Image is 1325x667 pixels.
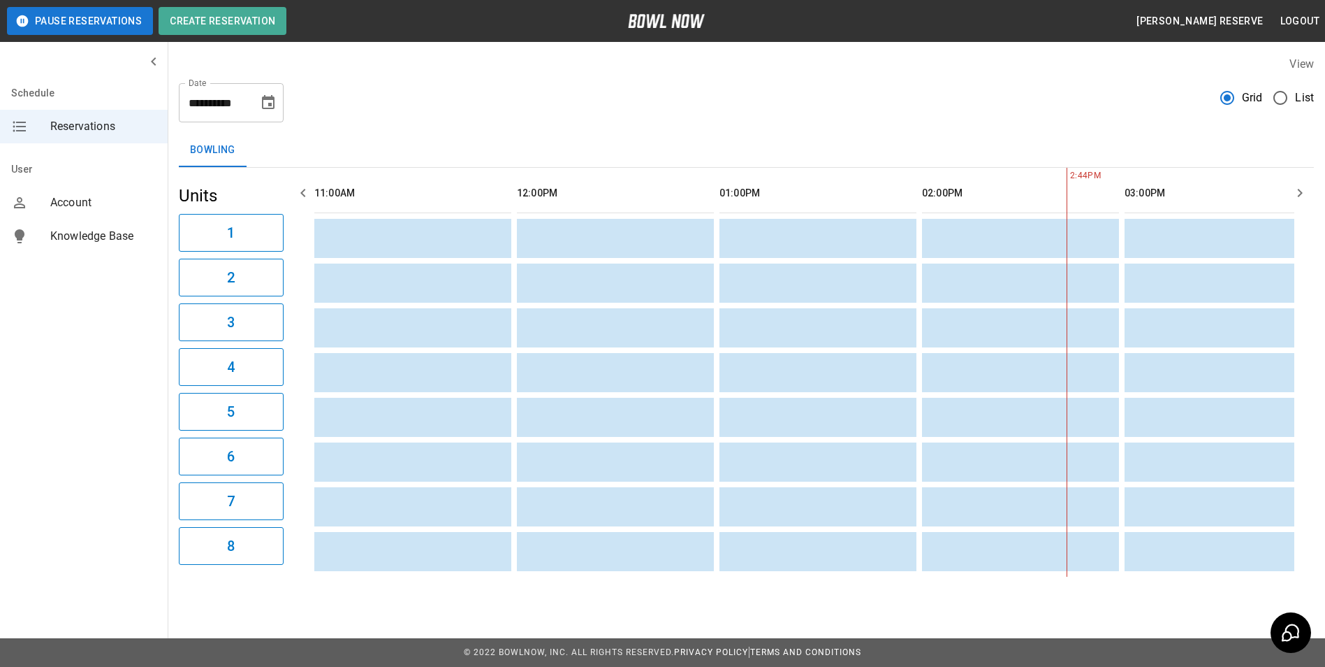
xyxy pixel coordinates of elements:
[227,356,235,378] h6: 4
[179,527,284,565] button: 8
[517,173,714,213] th: 12:00PM
[179,303,284,341] button: 3
[227,490,235,512] h6: 7
[227,445,235,468] h6: 6
[179,185,284,207] h5: Units
[179,482,284,520] button: 7
[159,7,286,35] button: Create Reservation
[628,14,705,28] img: logo
[7,7,153,35] button: Pause Reservations
[254,89,282,117] button: Choose date, selected date is Oct 10, 2025
[1275,8,1325,34] button: Logout
[50,228,156,245] span: Knowledge Base
[179,214,284,252] button: 1
[227,401,235,423] h6: 5
[1295,89,1314,106] span: List
[50,118,156,135] span: Reservations
[227,311,235,333] h6: 3
[1067,169,1070,183] span: 2:44PM
[227,535,235,557] h6: 8
[50,194,156,211] span: Account
[179,259,284,296] button: 2
[179,134,1314,167] div: inventory tabs
[227,266,235,289] h6: 2
[227,222,235,244] h6: 1
[674,647,748,657] a: Privacy Policy
[314,173,511,213] th: 11:00AM
[1242,89,1263,106] span: Grid
[179,393,284,431] button: 5
[750,647,861,657] a: Terms and Conditions
[179,134,247,167] button: Bowling
[1289,57,1314,71] label: View
[922,173,1119,213] th: 02:00PM
[1131,8,1268,34] button: [PERSON_NAME] reserve
[179,348,284,386] button: 4
[464,647,674,657] span: © 2022 BowlNow, Inc. All Rights Reserved.
[719,173,916,213] th: 01:00PM
[179,438,284,475] button: 6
